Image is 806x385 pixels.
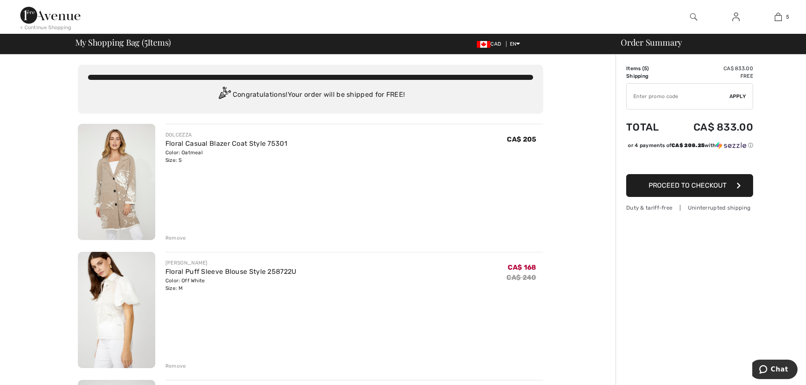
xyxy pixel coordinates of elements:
[729,93,746,100] span: Apply
[626,65,671,72] td: Items ( )
[690,12,697,22] img: search the website
[626,113,671,142] td: Total
[165,362,186,370] div: Remove
[726,12,746,22] a: Sign In
[611,38,801,46] div: Order Summary
[165,277,297,292] div: Color: Off White Size: M
[671,113,753,142] td: CA$ 833.00
[775,12,782,22] img: My Bag
[716,142,746,149] img: Sezzle
[626,152,753,171] iframe: PayPal-paypal
[165,234,186,242] div: Remove
[627,84,729,109] input: Promo code
[626,204,753,212] div: Duty & tariff-free | Uninterrupted shipping
[671,65,753,72] td: CA$ 833.00
[477,41,490,48] img: Canadian Dollar
[216,87,233,104] img: Congratulation2.svg
[506,273,536,281] s: CA$ 240
[671,72,753,80] td: Free
[20,7,80,24] img: 1ère Avenue
[507,135,536,143] span: CA$ 205
[508,263,536,271] span: CA$ 168
[78,124,155,240] img: Floral Casual Blazer Coat Style 75301
[786,13,789,21] span: 5
[144,36,148,47] span: 5
[78,252,155,368] img: Floral Puff Sleeve Blouse Style 258722U
[88,87,533,104] div: Congratulations! Your order will be shipped for FREE!
[732,12,740,22] img: My Info
[477,41,504,47] span: CAD
[510,41,520,47] span: EN
[20,24,72,31] div: < Continue Shopping
[626,142,753,152] div: or 4 payments ofCA$ 208.25withSezzle Click to learn more about Sezzle
[626,72,671,80] td: Shipping
[757,12,799,22] a: 5
[628,142,753,149] div: or 4 payments of with
[671,142,704,148] span: CA$ 208.25
[165,268,297,276] a: Floral Puff Sleeve Blouse Style 258722U
[626,174,753,197] button: Proceed to Checkout
[165,139,287,147] a: Floral Casual Blazer Coat Style 75301
[75,38,171,46] span: My Shopping Bag ( Items)
[644,66,647,71] span: 5
[165,131,287,139] div: DOLCEZZA
[752,360,798,381] iframe: Opens a widget where you can chat to one of our agents
[649,181,726,189] span: Proceed to Checkout
[165,149,287,164] div: Color: Oatmeal Size: S
[165,259,297,267] div: [PERSON_NAME]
